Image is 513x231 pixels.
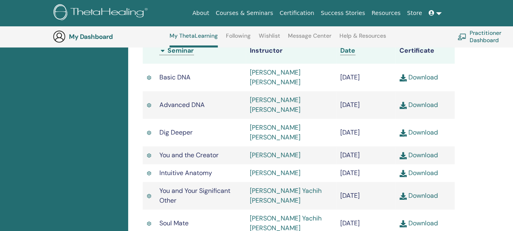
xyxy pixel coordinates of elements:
img: generic-user-icon.jpg [53,30,66,43]
a: Courses & Seminars [212,6,277,21]
img: download.svg [399,152,407,159]
a: Certification [276,6,317,21]
img: Active Certificate [147,102,151,108]
span: Basic DNA [159,73,191,81]
td: [DATE] [336,119,395,146]
a: [PERSON_NAME] [250,151,301,159]
span: Soul Mate [159,219,189,227]
img: download.svg [399,220,407,227]
a: Download [399,191,438,200]
a: My ThetaLearning [170,32,218,47]
img: Active Certificate [147,170,151,176]
td: [DATE] [336,91,395,119]
td: [DATE] [336,182,395,210]
img: Active Certificate [147,220,151,227]
img: chalkboard-teacher.svg [457,33,466,40]
h3: My Dashboard [69,33,150,41]
a: [PERSON_NAME] Yachih [PERSON_NAME] [250,186,322,205]
img: download.svg [399,170,407,177]
th: Certificate [395,38,455,64]
a: About [189,6,212,21]
img: download.svg [399,192,407,200]
a: Help & Resources [339,32,386,45]
td: [DATE] [336,146,395,164]
a: [PERSON_NAME] [PERSON_NAME] [250,68,301,86]
a: Download [399,219,438,227]
span: You and the Creator [159,151,219,159]
a: Download [399,73,438,81]
a: Success Stories [318,6,368,21]
img: Active Certificate [147,75,151,81]
a: Store [404,6,425,21]
img: download.svg [399,102,407,109]
a: Download [399,128,438,137]
img: Active Certificate [147,152,151,158]
a: Resources [368,6,404,21]
span: You and Your Significant Other [159,186,230,205]
a: Date [340,46,355,55]
img: Active Certificate [147,130,151,136]
span: Intuitive Anatomy [159,169,212,177]
a: Message Center [288,32,331,45]
a: [PERSON_NAME] [PERSON_NAME] [250,123,301,141]
a: Wishlist [259,32,280,45]
img: Active Certificate [147,193,151,199]
span: Advanced DNA [159,101,205,109]
th: Instructor [246,38,336,64]
img: download.svg [399,74,407,81]
span: Dig Deeper [159,128,193,137]
td: [DATE] [336,164,395,182]
a: [PERSON_NAME] [250,169,301,177]
a: [PERSON_NAME] [PERSON_NAME] [250,96,301,114]
td: [DATE] [336,64,395,91]
a: Download [399,169,438,177]
a: Following [226,32,251,45]
img: download.svg [399,129,407,137]
a: Download [399,151,438,159]
img: logo.png [54,4,150,22]
a: Download [399,101,438,109]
